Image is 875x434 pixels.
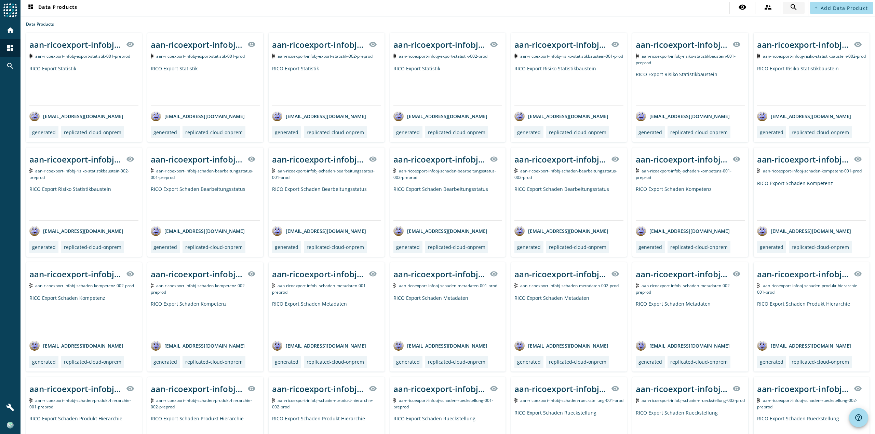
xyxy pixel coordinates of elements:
mat-icon: visibility [854,40,862,48]
img: avatar [514,226,525,236]
mat-icon: visibility [247,155,256,163]
div: generated [396,129,420,136]
mat-icon: visibility [369,40,377,48]
div: aan-ricoexport-infobj-schaden-produkt-hierarchie-001-_stage_ [757,268,850,280]
img: Kafka Topic: aan-ricoexport-infobj-schaden-metadaten-002-prod [514,283,517,288]
span: Kafka Topic: aan-ricoexport-infobj-schaden-kompetenz-002-prod [35,283,134,289]
img: 8c619eb9329a554c61e0932d2adf4b52 [7,422,14,429]
div: aan-ricoexport-infobj-schaden-kompetenz-002-_stage_ [151,268,243,280]
div: replicated-cloud-onprem [549,244,606,250]
div: replicated-cloud-onprem [792,359,849,365]
div: generated [275,359,298,365]
mat-icon: visibility [732,40,741,48]
span: Kafka Topic: aan-ricoexport-infobj-schaden-bearbeitungsstatus-001-preprod [151,168,254,180]
mat-icon: visibility [369,270,377,278]
div: [EMAIL_ADDRESS][DOMAIN_NAME] [636,226,730,236]
div: generated [517,244,541,250]
div: replicated-cloud-onprem [792,129,849,136]
button: Data Products [24,2,80,14]
div: generated [396,359,420,365]
mat-icon: visibility [490,270,498,278]
div: generated [32,129,56,136]
div: aan-ricoexport-infobj-export-statistik-001-_stage_ [151,39,243,50]
img: avatar [272,111,282,121]
div: [EMAIL_ADDRESS][DOMAIN_NAME] [393,111,487,121]
div: [EMAIL_ADDRESS][DOMAIN_NAME] [757,111,851,121]
span: Kafka Topic: aan-ricoexport-infobj-risiko-statistikbaustein-002-preprod [29,168,129,180]
div: [EMAIL_ADDRESS][DOMAIN_NAME] [272,111,366,121]
img: Kafka Topic: aan-ricoexport-infobj-export-statistik-002-preprod [272,54,275,58]
img: avatar [514,111,525,121]
div: replicated-cloud-onprem [64,129,121,136]
div: [EMAIL_ADDRESS][DOMAIN_NAME] [514,111,608,121]
div: aan-ricoexport-infobj-schaden-produkt-hierarchie-001-_stage_ [29,383,122,394]
img: Kafka Topic: aan-ricoexport-infobj-schaden-rueckstellung-002-prod [636,398,639,403]
img: avatar [757,226,767,236]
div: replicated-cloud-onprem [428,129,485,136]
div: aan-ricoexport-infobj-schaden-kompetenz-001-_stage_ [636,154,728,165]
img: Kafka Topic: aan-ricoexport-infobj-schaden-metadaten-002-preprod [636,283,639,288]
div: generated [760,129,783,136]
div: aan-ricoexport-infobj-risiko-statistikbaustein-002-_stage_ [757,39,850,50]
div: RICO Export Schaden Bearbeitungsstatus [272,186,381,220]
div: replicated-cloud-onprem [670,129,728,136]
div: RICO Export Schaden Metadaten [272,300,381,335]
div: [EMAIL_ADDRESS][DOMAIN_NAME] [514,226,608,236]
div: replicated-cloud-onprem [792,244,849,250]
div: generated [760,359,783,365]
mat-icon: visibility [854,270,862,278]
div: generated [275,244,298,250]
img: avatar [393,226,404,236]
div: aan-ricoexport-infobj-schaden-metadaten-002-_stage_ [636,268,728,280]
div: [EMAIL_ADDRESS][DOMAIN_NAME] [29,226,123,236]
div: RICO Export Statistik [29,65,138,106]
img: Kafka Topic: aan-ricoexport-infobj-risiko-statistikbaustein-002-preprod [29,168,32,173]
div: replicated-cloud-onprem [549,129,606,136]
mat-icon: build [6,403,14,411]
div: replicated-cloud-onprem [428,359,485,365]
span: Kafka Topic: aan-ricoexport-infobj-schaden-rueckstellung-002-preprod [757,397,857,410]
img: Kafka Topic: aan-ricoexport-infobj-schaden-produkt-hierarchie-002-preprod [151,398,154,403]
mat-icon: visibility [854,155,862,163]
mat-icon: visibility [247,384,256,393]
img: avatar [29,226,40,236]
mat-icon: help_outline [854,414,863,422]
mat-icon: dashboard [6,44,14,52]
img: avatar [636,111,646,121]
span: Kafka Topic: aan-ricoexport-infobj-schaden-bearbeitungsstatus-001-prod [272,168,375,180]
mat-icon: visibility [732,270,741,278]
div: generated [638,244,662,250]
img: Kafka Topic: aan-ricoexport-infobj-export-statistik-002-prod [393,54,396,58]
div: generated [32,244,56,250]
mat-icon: search [790,3,798,11]
span: Kafka Topic: aan-ricoexport-infobj-schaden-rueckstellung-001-preprod [393,397,494,410]
span: Kafka Topic: aan-ricoexport-infobj-schaden-metadaten-001-preprod [272,283,367,295]
div: [EMAIL_ADDRESS][DOMAIN_NAME] [393,226,487,236]
img: avatar [757,340,767,351]
mat-icon: visibility [611,40,619,48]
span: Kafka Topic: aan-ricoexport-infobj-schaden-produkt-hierarchie-001-prod [757,283,859,295]
img: Kafka Topic: aan-ricoexport-infobj-schaden-rueckstellung-001-prod [514,398,517,403]
div: aan-ricoexport-infobj-schaden-rueckstellung-002-_stage_ [757,383,850,394]
mat-icon: visibility [738,3,746,11]
img: avatar [636,226,646,236]
span: Data Products [27,4,77,12]
img: Kafka Topic: aan-ricoexport-infobj-export-statistik-001-prod [151,54,154,58]
span: Kafka Topic: aan-ricoexport-infobj-export-statistik-001-preprod [35,53,130,59]
div: RICO Export Schaden Bearbeitungsstatus [151,186,260,220]
mat-icon: visibility [732,384,741,393]
img: avatar [636,340,646,351]
div: aan-ricoexport-infobj-schaden-kompetenz-002-_stage_ [29,268,122,280]
div: RICO Export Schaden Kompetenz [757,180,866,220]
div: [EMAIL_ADDRESS][DOMAIN_NAME] [151,226,245,236]
div: replicated-cloud-onprem [64,359,121,365]
img: avatar [514,340,525,351]
div: replicated-cloud-onprem [185,244,243,250]
img: avatar [29,340,40,351]
div: [EMAIL_ADDRESS][DOMAIN_NAME] [29,111,123,121]
img: avatar [393,111,404,121]
img: Kafka Topic: aan-ricoexport-infobj-schaden-produkt-hierarchie-002-prod [272,398,275,403]
div: aan-ricoexport-infobj-export-statistik-002-_stage_ [272,39,365,50]
span: Kafka Topic: aan-ricoexport-infobj-export-statistik-001-prod [156,53,245,59]
span: Kafka Topic: aan-ricoexport-infobj-schaden-produkt-hierarchie-001-preprod [29,397,131,410]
